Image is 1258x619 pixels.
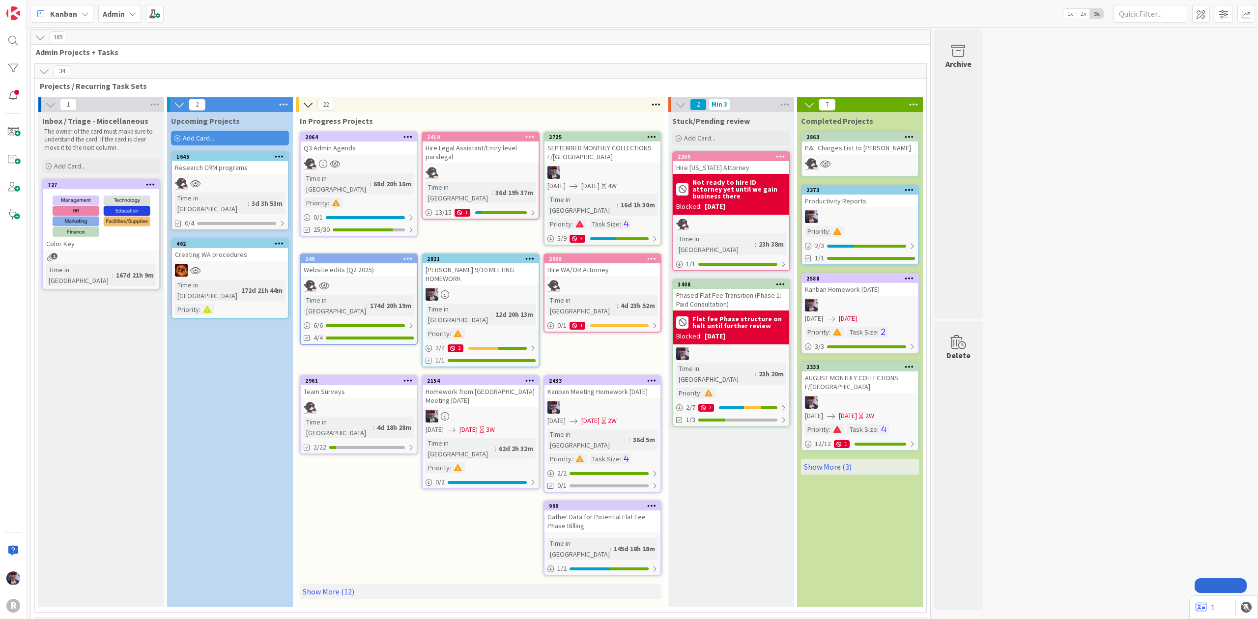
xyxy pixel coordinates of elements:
div: KN [301,401,417,414]
div: 1408 [678,281,789,288]
span: 2x [1077,9,1090,19]
span: : [829,226,830,237]
a: 2433Kanban Meeting Homework [DATE]ML[DATE][DATE]2WTime in [GEOGRAPHIC_DATA]:36d 5mPriority:Task S... [543,375,661,493]
span: Add Card... [54,162,86,170]
span: 7 [819,99,835,111]
div: Kanban Meeting Homework [DATE] [544,385,660,398]
div: Task Size [590,453,620,464]
div: 2333 [806,364,918,370]
div: 2064Q3 Admin Agenda [301,133,417,154]
span: Kanban [50,8,77,20]
span: : [370,178,371,189]
div: 999Gather Data for Potential Flat Fee Phase Billing [544,502,660,532]
div: 2154Homework from [GEOGRAPHIC_DATA] Meeting [DATE] [423,376,539,407]
img: TR [175,264,188,277]
a: 1408Phased Flat Fee Transition (Phase 1: Paid Consultation)Flat fee Phase structure on halt until... [672,279,790,427]
div: Archive [945,58,972,70]
div: 3W [486,424,495,435]
span: : [877,424,879,435]
div: 2725 [544,133,660,141]
span: 2 / 7 [686,402,695,413]
div: 13/151 [423,206,539,219]
span: : [829,424,830,435]
div: Task Size [590,219,620,229]
span: 3 / 3 [815,341,824,352]
div: Time in [GEOGRAPHIC_DATA] [547,295,617,316]
a: 2154Homework from [GEOGRAPHIC_DATA] Meeting [DATE]ML[DATE][DATE]3WTime in [GEOGRAPHIC_DATA]:62d 2... [422,375,540,489]
a: 2958Hire WA/OR AttorneyKNTime in [GEOGRAPHIC_DATA]:4d 23h 52m0/11 [543,253,661,333]
div: 2419 [427,134,539,141]
span: : [617,199,618,210]
div: 2433Kanban Meeting Homework [DATE] [544,376,660,398]
div: 12d 20h 13m [493,309,536,320]
span: [DATE] [839,411,857,421]
div: 12/121 [802,438,918,450]
span: 1 [51,253,57,259]
div: ML [802,299,918,311]
a: 2961Team SurveysKNTime in [GEOGRAPHIC_DATA]:4d 18h 28m2/22 [300,375,418,454]
span: 1 [60,99,77,111]
div: 2373 [802,186,918,195]
div: R [6,599,20,613]
span: : [450,328,451,339]
div: 174d 20h 19m [368,300,414,311]
span: 1x [1063,9,1077,19]
div: Research CRM programs [172,161,288,174]
div: 727Color Key [43,180,159,250]
div: 2W [865,411,874,421]
div: 2958Hire WA/OR Attorney [544,254,660,276]
span: : [617,300,618,311]
span: 1 / 1 [686,259,695,269]
div: Time in [GEOGRAPHIC_DATA] [426,438,495,459]
div: Time in [GEOGRAPHIC_DATA] [676,363,755,385]
div: 727 [43,180,159,189]
div: 23h 38m [756,239,786,250]
span: Stuck/Pending review [672,116,750,126]
img: ML [805,396,818,409]
div: Priority [676,388,700,398]
div: Time in [GEOGRAPHIC_DATA] [547,194,617,216]
img: KN [304,157,316,170]
span: 2/22 [314,442,326,452]
div: 3 [570,235,585,243]
div: KN [423,166,539,179]
div: 36d 19h 37m [493,187,536,198]
span: : [610,543,611,554]
div: Color Key [43,237,159,250]
div: 1408Phased Flat Fee Transition (Phase 1: Paid Consultation) [673,280,789,310]
div: ML [423,410,539,422]
div: Priority [304,197,328,208]
div: 4d 23h 52m [618,300,658,311]
div: Homework from [GEOGRAPHIC_DATA] Meeting [DATE] [423,385,539,407]
div: Kanban Homework [DATE] [802,283,918,296]
span: [DATE] [459,424,478,435]
div: Time in [GEOGRAPHIC_DATA] [175,280,237,301]
div: Phased Flat Fee Transition (Phase 1: Paid Consultation) [673,289,789,310]
span: 34 [54,65,70,77]
div: 462 [176,240,288,247]
span: : [495,443,496,454]
span: : [491,309,493,320]
div: 2958 [544,254,660,263]
span: [DATE] [805,313,823,324]
a: 2821[PERSON_NAME] 9/10 MEETING HOMEWORKMLTime in [GEOGRAPHIC_DATA]:12d 20h 13mPriority:2/421/1 [422,253,540,367]
div: 1 [834,440,850,448]
div: 1/2 [544,563,660,575]
div: 2205Hire [US_STATE] Attorney [673,152,789,174]
div: Priority [805,226,829,237]
span: Completed Projects [801,116,873,126]
div: Productivity Reports [802,195,918,207]
span: 2 [690,99,707,111]
div: 2588 [802,274,918,283]
span: : [620,453,621,464]
div: [DATE] [705,331,725,341]
p: The owner of the card must make sure to understand the card. If the card is clear move it to the ... [44,128,158,152]
span: 2 / 2 [557,468,567,478]
span: : [248,198,249,209]
div: 2373Productivity Reports [802,186,918,207]
div: 2821[PERSON_NAME] 9/10 MEETING HOMEWORK [423,254,539,285]
img: KN [426,166,438,179]
span: 0 / 2 [435,477,445,487]
div: 999 [549,503,660,509]
a: 2419Hire Legal Assistant/Entry level paralegalKNTime in [GEOGRAPHIC_DATA]:36d 19h 37m13/151 [422,132,540,220]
